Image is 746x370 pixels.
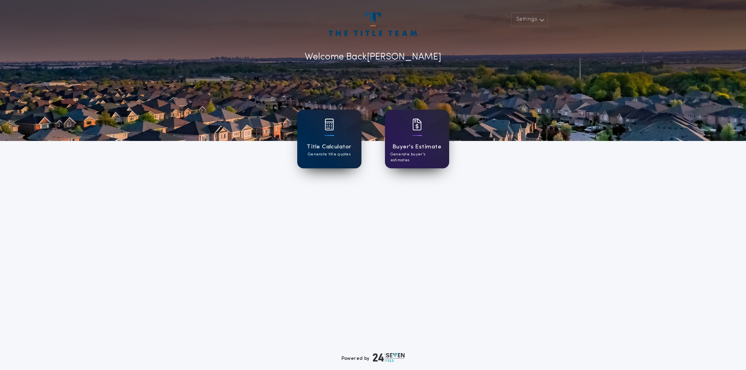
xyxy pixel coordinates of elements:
img: card icon [412,119,422,130]
p: Generate buyer's estimates [390,152,444,163]
img: card icon [325,119,334,130]
p: Generate title quotes [308,152,350,157]
p: Welcome Back [PERSON_NAME] [305,50,441,64]
div: Powered by [341,353,405,362]
img: logo [373,353,405,362]
h1: Buyer's Estimate [392,143,441,152]
a: card iconBuyer's EstimateGenerate buyer's estimates [385,110,449,168]
a: card iconTitle CalculatorGenerate title quotes [297,110,361,168]
h1: Title Calculator [307,143,351,152]
button: Settings [511,13,548,27]
img: account-logo [329,13,417,36]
